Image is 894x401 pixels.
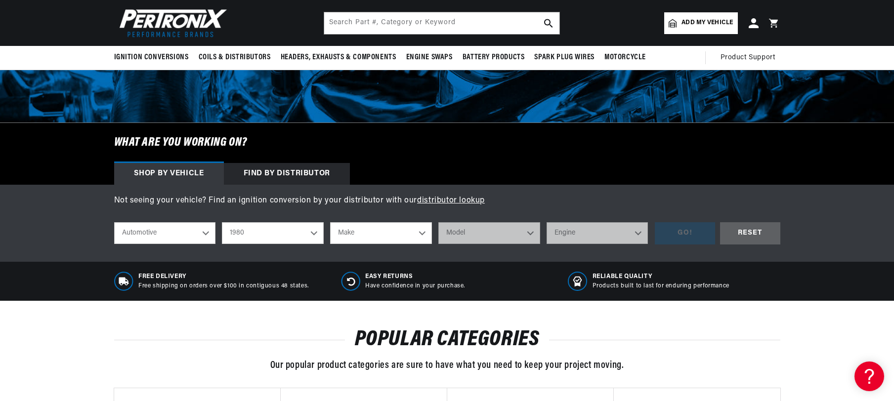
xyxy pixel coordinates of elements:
p: Have confidence in your purchase. [365,282,465,290]
summary: Engine Swaps [401,46,458,69]
summary: Ignition Conversions [114,46,194,69]
p: Products built to last for enduring performance [593,282,729,290]
div: Find by Distributor [224,163,350,185]
summary: Spark Plug Wires [529,46,599,69]
span: Product Support [721,52,775,63]
button: search button [538,12,559,34]
span: Battery Products [463,52,525,63]
div: Shop by vehicle [114,163,224,185]
span: Ignition Conversions [114,52,189,63]
input: Search Part #, Category or Keyword [324,12,559,34]
a: Add my vehicle [664,12,737,34]
summary: Headers, Exhausts & Components [276,46,401,69]
span: Engine Swaps [406,52,453,63]
span: Spark Plug Wires [534,52,595,63]
span: Easy Returns [365,273,465,281]
p: Free shipping on orders over $100 in contiguous 48 states. [138,282,309,290]
span: Add my vehicle [681,18,733,28]
select: Make [330,222,432,244]
p: Not seeing your vehicle? Find an ignition conversion by your distributor with our [114,195,780,207]
select: Year [222,222,324,244]
summary: Coils & Distributors [194,46,276,69]
a: distributor lookup [417,197,485,204]
span: Our popular product categories are sure to have what you need to keep your project moving. [270,361,624,370]
span: Coils & Distributors [199,52,271,63]
select: Ride Type [114,222,216,244]
span: Headers, Exhausts & Components [281,52,396,63]
span: Motorcycle [604,52,646,63]
div: RESET [720,222,780,244]
select: Model [438,222,540,244]
h6: What are you working on? [89,123,805,162]
summary: Product Support [721,46,780,70]
span: RELIABLE QUALITY [593,273,729,281]
summary: Battery Products [458,46,530,69]
summary: Motorcycle [599,46,651,69]
span: Free Delivery [138,273,309,281]
img: Pertronix [114,6,228,40]
select: Engine [547,222,648,244]
h2: POPULAR CATEGORIES [114,330,780,349]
